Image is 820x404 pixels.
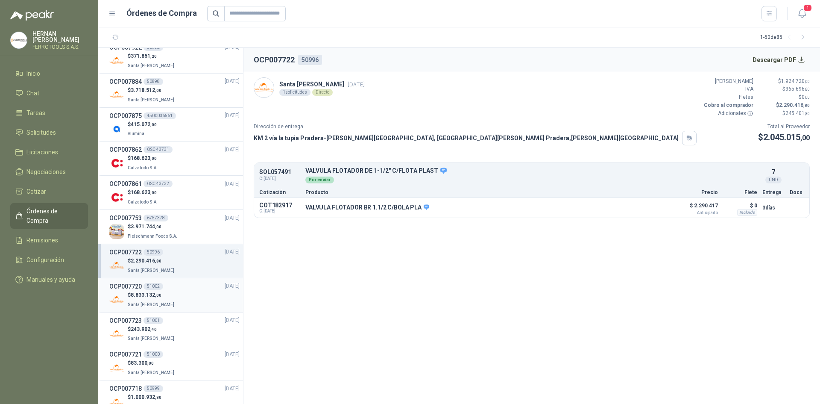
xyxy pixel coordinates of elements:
[131,326,157,332] span: 243.902
[10,10,54,21] img: Logo peakr
[26,255,64,265] span: Configuración
[26,147,58,157] span: Licitaciones
[128,359,176,367] p: $
[779,102,810,108] span: 2.290.416
[143,385,163,392] div: 50999
[805,111,810,116] span: ,80
[675,211,718,215] span: Anticipado
[254,133,679,143] p: KM 2 vía la tupia Pradera-[PERSON_NAME][GEOGRAPHIC_DATA], [GEOGRAPHIC_DATA][PERSON_NAME] Pradera ...
[131,87,161,93] span: 3.718.512
[150,122,157,127] span: ,00
[26,167,66,177] span: Negociaciones
[26,69,40,78] span: Inicio
[305,204,429,212] p: VALVULA FLOTADOR BR 1.1/2 C/BOLA PLA
[109,292,124,307] img: Company Logo
[675,201,718,215] p: $ 2.290.417
[10,105,88,121] a: Tareas
[10,203,88,229] a: Órdenes de Compra
[32,31,88,43] p: HERNAN [PERSON_NAME]
[758,85,810,93] p: $
[109,53,124,68] img: Company Logo
[26,108,45,118] span: Tareas
[279,80,365,89] p: Santa [PERSON_NAME]
[259,190,300,195] p: Cotización
[675,190,718,195] p: Precio
[26,128,56,137] span: Solicitudes
[109,282,240,309] a: OCP00772051002[DATE] Company Logo$8.833.132,00Santa [PERSON_NAME]
[143,317,163,324] div: 51001
[109,145,142,154] h3: OCP007862
[128,370,174,375] span: Santa [PERSON_NAME]
[758,123,810,131] p: Total al Proveedor
[128,234,177,239] span: Fleischmann Foods S.A.
[128,200,158,204] span: Calzatodo S.A.
[748,51,810,68] button: Descargar PDF
[790,190,804,195] p: Docs
[32,44,88,50] p: FERROTOOLS S.A.S.
[259,169,300,175] p: SOL057491
[10,252,88,268] a: Configuración
[794,6,810,21] button: 1
[143,180,173,187] div: OSC 43732
[128,189,159,197] p: $
[225,146,240,154] span: [DATE]
[131,360,154,366] span: 83.300
[109,179,142,189] h3: OCP007861
[10,65,88,82] a: Inicio
[10,144,88,160] a: Licitaciones
[225,214,240,222] span: [DATE]
[109,350,142,359] h3: OCP007721
[758,93,810,101] p: $
[128,325,176,333] p: $
[109,179,240,206] a: OCP007861OSC 43732[DATE] Company Logo$168.623,00Calzatodo S.A.
[109,316,240,343] a: OCP00772351001[DATE] Company Logo$243.902,40Santa [PERSON_NAME]
[10,271,88,288] a: Manuales y ayuda
[128,121,157,129] p: $
[723,190,757,195] p: Flete
[298,55,322,65] div: 50996
[254,123,697,131] p: Dirección de entrega
[128,63,174,68] span: Santa [PERSON_NAME]
[128,223,179,231] p: $
[225,282,240,290] span: [DATE]
[128,268,174,273] span: Santa [PERSON_NAME]
[702,77,753,86] p: [PERSON_NAME]
[155,224,161,229] span: ,00
[763,132,810,142] span: 2.045.015
[143,351,163,358] div: 51000
[10,164,88,180] a: Negociaciones
[147,361,154,366] span: ,00
[26,236,58,245] span: Remisiones
[109,258,124,273] img: Company Logo
[803,103,810,108] span: ,80
[131,394,161,400] span: 1.000.932
[155,293,161,298] span: ,00
[11,32,27,48] img: Company Logo
[109,327,124,342] img: Company Logo
[805,95,810,100] span: ,00
[150,190,157,195] span: ,00
[126,7,197,19] h1: Órdenes de Compra
[760,31,810,44] div: 1 - 50 de 85
[702,93,753,101] p: Fletes
[225,180,240,188] span: [DATE]
[254,78,274,97] img: Company Logo
[225,316,240,324] span: [DATE]
[131,189,157,195] span: 168.623
[150,327,157,332] span: ,40
[128,393,176,401] p: $
[785,86,810,92] span: 365.696
[109,77,142,86] h3: OCP007884
[131,224,161,230] span: 3.971.744
[312,89,333,96] div: Directo
[109,111,142,121] h3: OCP007875
[109,121,124,136] img: Company Logo
[109,111,240,138] a: OCP0078754500036561[DATE] Company Logo$415.072,00Alumina
[10,85,88,101] a: Chat
[128,131,144,136] span: Alumina
[259,202,300,209] p: COT182917
[109,384,142,393] h3: OCP007718
[128,291,176,299] p: $
[143,112,176,119] div: 4500036561
[737,209,757,216] div: Incluido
